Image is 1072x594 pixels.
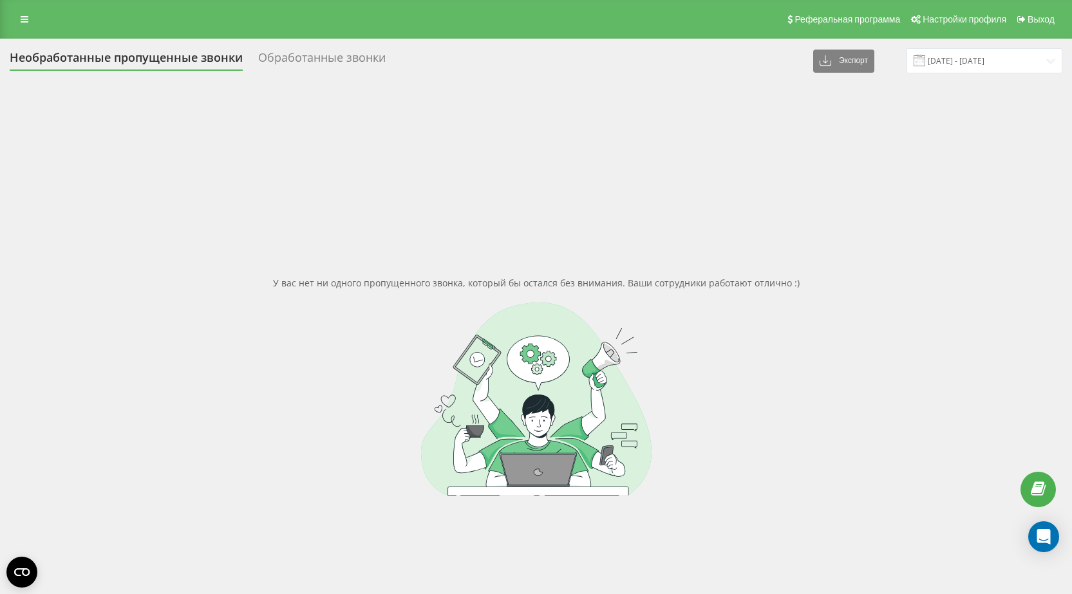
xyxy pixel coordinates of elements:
[6,557,37,588] button: Open CMP widget
[923,14,1006,24] span: Настройки профиля
[795,14,900,24] span: Реферальная программа
[258,51,386,71] div: Обработанные звонки
[813,50,874,73] button: Экспорт
[10,51,243,71] div: Необработанные пропущенные звонки
[1028,521,1059,552] div: Open Intercom Messenger
[1028,14,1055,24] span: Выход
